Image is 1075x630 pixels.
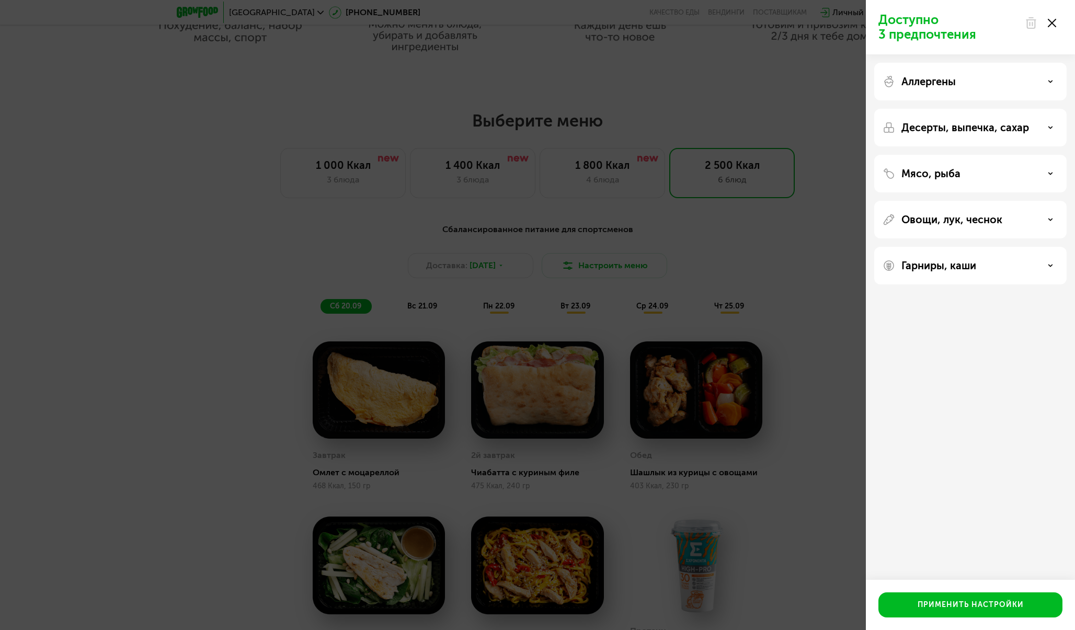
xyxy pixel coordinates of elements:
[901,167,960,180] p: Мясо, рыба
[878,592,1062,617] button: Применить настройки
[901,121,1029,134] p: Десерты, выпечка, сахар
[901,259,976,272] p: Гарниры, каши
[878,13,1019,42] p: Доступно 3 предпочтения
[918,600,1024,610] div: Применить настройки
[901,75,956,88] p: Аллергены
[901,213,1002,226] p: Овощи, лук, чеснок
